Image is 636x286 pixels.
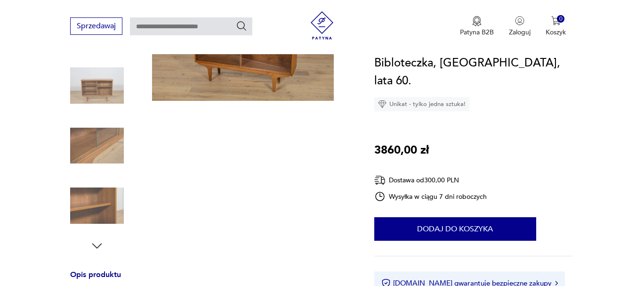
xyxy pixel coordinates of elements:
[374,217,536,241] button: Dodaj do koszyka
[546,28,566,37] p: Koszyk
[546,16,566,37] button: 0Koszyk
[70,17,122,35] button: Sprzedawaj
[70,179,124,233] img: Zdjęcie produktu Bibloteczka, Wielka Brytania, lata 60.
[460,16,494,37] button: Patyna B2B
[515,16,524,25] img: Ikonka użytkownika
[308,11,336,40] img: Patyna - sklep z meblami i dekoracjami vintage
[509,28,531,37] p: Zaloguj
[551,16,561,25] img: Ikona koszyka
[70,59,124,113] img: Zdjęcie produktu Bibloteczka, Wielka Brytania, lata 60.
[70,24,122,30] a: Sprzedawaj
[557,15,565,23] div: 0
[509,16,531,37] button: Zaloguj
[472,16,482,26] img: Ikona medalu
[555,281,558,286] img: Ikona strzałki w prawo
[460,16,494,37] a: Ikona medaluPatyna B2B
[374,141,429,159] p: 3860,00 zł
[374,97,469,111] div: Unikat - tylko jedna sztuka!
[378,100,386,108] img: Ikona diamentu
[374,174,487,186] div: Dostawa od 300,00 PLN
[374,191,487,202] div: Wysyłka w ciągu 7 dni roboczych
[374,174,386,186] img: Ikona dostawy
[70,119,124,172] img: Zdjęcie produktu Bibloteczka, Wielka Brytania, lata 60.
[374,54,573,90] h1: Bibloteczka, [GEOGRAPHIC_DATA], lata 60.
[460,28,494,37] p: Patyna B2B
[236,20,247,32] button: Szukaj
